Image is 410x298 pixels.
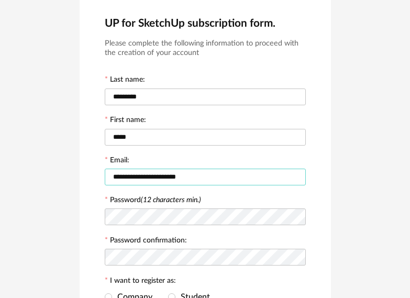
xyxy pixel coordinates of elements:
label: Last name: [105,76,145,85]
i: (12 characters min.) [141,196,201,204]
label: Password confirmation: [105,237,187,246]
h3: Please complete the following information to proceed with the creation of your account [105,39,306,58]
h2: UP for SketchUp subscription form. [105,16,306,30]
label: Email: [105,157,129,166]
label: I want to register as: [105,277,176,286]
label: Password [110,196,201,204]
label: First name: [105,116,146,126]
